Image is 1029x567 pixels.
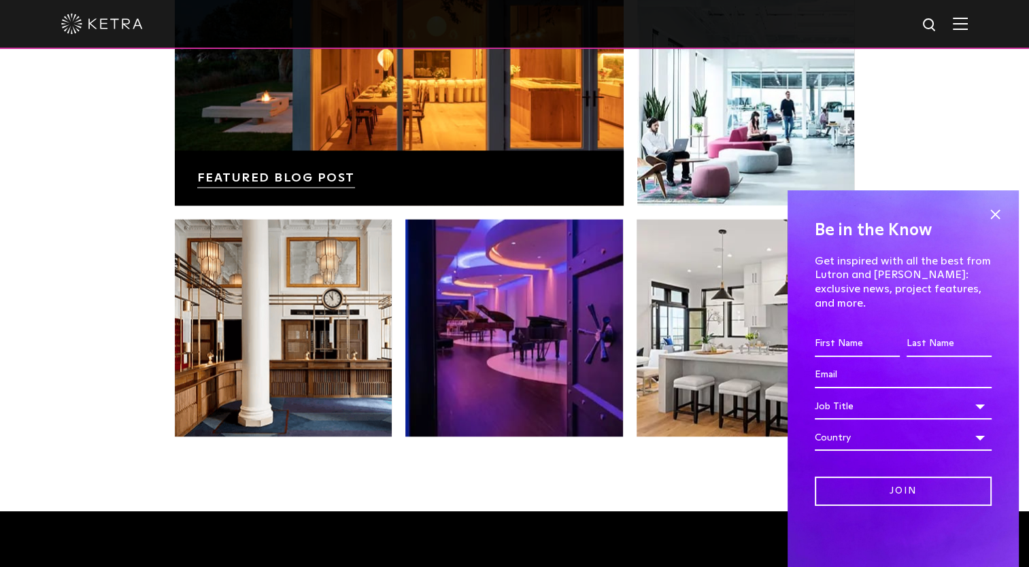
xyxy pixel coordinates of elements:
[953,17,968,30] img: Hamburger%20Nav.svg
[815,218,992,243] h4: Be in the Know
[907,331,992,357] input: Last Name
[815,254,992,311] p: Get inspired with all the best from Lutron and [PERSON_NAME]: exclusive news, project features, a...
[815,477,992,506] input: Join
[815,425,992,451] div: Country
[815,331,900,357] input: First Name
[815,362,992,388] input: Email
[815,394,992,419] div: Job Title
[61,14,143,34] img: ketra-logo-2019-white
[922,17,939,34] img: search icon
